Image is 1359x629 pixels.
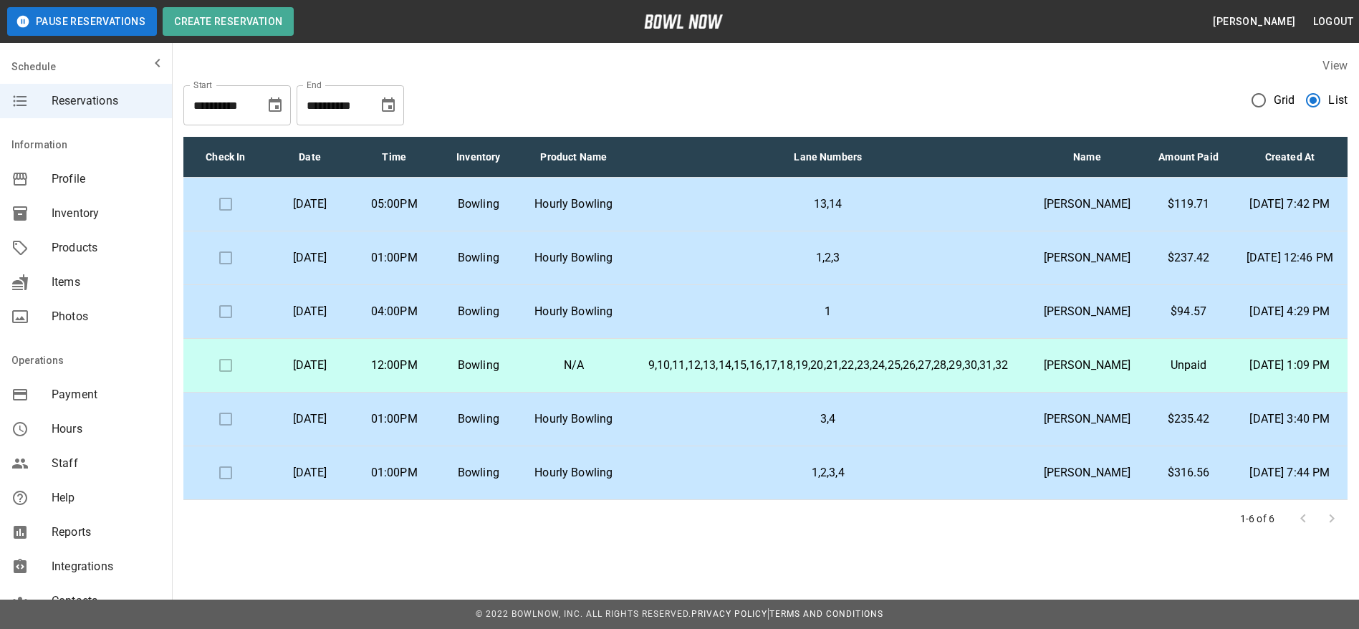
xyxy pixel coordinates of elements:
p: 05:00PM [363,196,425,213]
p: [PERSON_NAME] [1041,249,1134,267]
p: 04:00PM [363,303,425,320]
th: Created At [1232,137,1348,178]
span: Profile [52,171,160,188]
span: Reservations [52,92,160,110]
button: Logout [1307,9,1359,35]
p: 13,14 [638,196,1018,213]
p: Bowling [448,303,509,320]
p: $237.42 [1156,249,1221,267]
span: Help [52,489,160,506]
p: $316.56 [1156,464,1221,481]
span: Photos [52,308,160,325]
p: $235.42 [1156,410,1221,428]
button: Choose date, selected date is Sep 9, 2025 [261,91,289,120]
button: [PERSON_NAME] [1207,9,1301,35]
a: Privacy Policy [691,609,767,619]
th: Amount Paid [1145,137,1232,178]
th: Product Name [521,137,627,178]
span: Integrations [52,558,160,575]
p: [DATE] 4:29 PM [1244,303,1336,320]
p: Hourly Bowling [532,410,615,428]
span: Payment [52,386,160,403]
span: Contacts [52,592,160,610]
p: [DATE] [279,303,341,320]
p: [DATE] 7:42 PM [1244,196,1336,213]
span: List [1328,92,1348,109]
p: Hourly Bowling [532,249,615,267]
th: Date [268,137,352,178]
p: Bowling [448,464,509,481]
p: [DATE] 1:09 PM [1244,357,1336,374]
p: 1,2,3 [638,249,1018,267]
button: Choose date, selected date is Oct 9, 2025 [374,91,403,120]
th: Name [1029,137,1146,178]
p: [DATE] [279,249,341,267]
p: [PERSON_NAME] [1041,464,1134,481]
button: Create Reservation [163,7,294,36]
p: $94.57 [1156,303,1221,320]
span: Items [52,274,160,291]
p: Hourly Bowling [532,196,615,213]
img: logo [644,14,723,29]
p: 1 [638,303,1018,320]
p: Unpaid [1156,357,1221,374]
span: © 2022 BowlNow, Inc. All Rights Reserved. [476,609,691,619]
p: [DATE] [279,196,341,213]
p: [DATE] 3:40 PM [1244,410,1336,428]
p: 01:00PM [363,249,425,267]
th: Lane Numbers [627,137,1029,178]
p: 1,2,3,4 [638,464,1018,481]
span: Grid [1274,92,1295,109]
p: Bowling [448,196,509,213]
p: 12:00PM [363,357,425,374]
th: Time [352,137,436,178]
p: [DATE] [279,357,341,374]
span: Products [52,239,160,256]
p: N/A [532,357,615,374]
p: $119.71 [1156,196,1221,213]
p: Bowling [448,357,509,374]
p: [DATE] [279,464,341,481]
p: 01:00PM [363,464,425,481]
span: Reports [52,524,160,541]
button: Pause Reservations [7,7,157,36]
p: 1-6 of 6 [1240,512,1274,526]
p: 9,10,11,12,13,14,15,16,17,18,19,20,21,22,23,24,25,26,27,28,29,30,31,32 [638,357,1018,374]
p: 01:00PM [363,410,425,428]
p: [PERSON_NAME] [1041,357,1134,374]
th: Inventory [436,137,521,178]
th: Check In [183,137,268,178]
span: Hours [52,421,160,438]
p: 3,4 [638,410,1018,428]
label: View [1322,59,1348,72]
p: [DATE] [279,410,341,428]
p: [PERSON_NAME] [1041,196,1134,213]
p: [PERSON_NAME] [1041,410,1134,428]
p: Hourly Bowling [532,303,615,320]
a: Terms and Conditions [769,609,883,619]
p: Bowling [448,249,509,267]
p: [DATE] 7:44 PM [1244,464,1336,481]
p: Bowling [448,410,509,428]
p: [PERSON_NAME] [1041,303,1134,320]
p: [DATE] 12:46 PM [1244,249,1336,267]
span: Inventory [52,205,160,222]
p: Hourly Bowling [532,464,615,481]
span: Staff [52,455,160,472]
